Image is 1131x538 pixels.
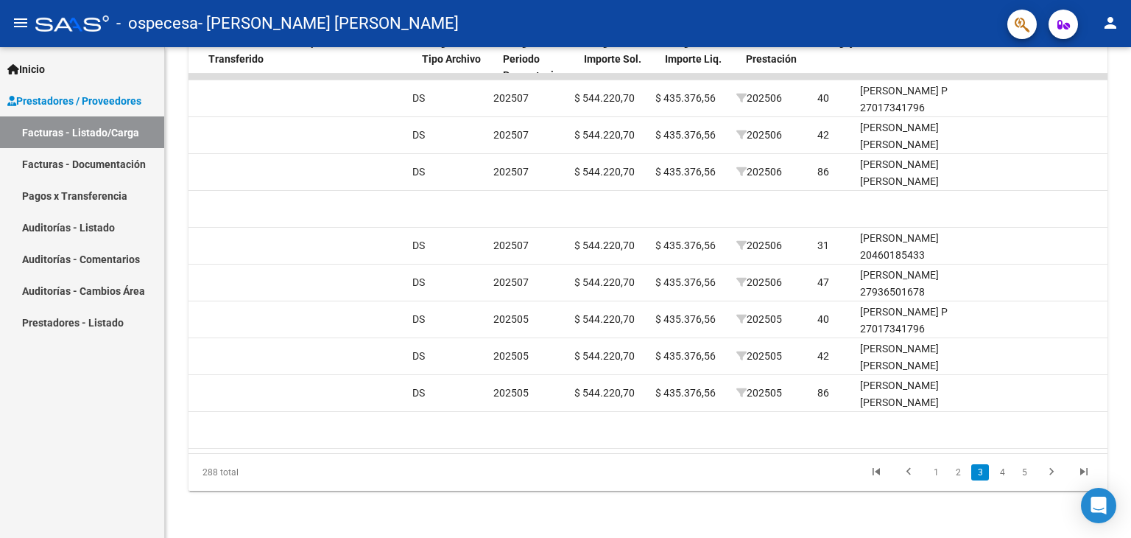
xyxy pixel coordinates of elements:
span: 202505 [493,387,529,399]
div: 42 [817,348,829,365]
datatable-header-cell: Integracion Tipo Archivo [416,27,497,91]
span: $ 544.220,70 [574,240,635,251]
span: 202505 [493,350,529,362]
div: 86 [817,164,829,181]
div: 40 [817,90,829,107]
span: $ 544.220,70 [574,276,635,288]
span: $ 435.376,56 [655,276,716,288]
span: 202507 [493,276,529,288]
a: 1 [927,464,945,481]
span: $ 435.376,56 [655,350,716,362]
a: go to next page [1037,464,1065,481]
a: go to first page [862,464,890,481]
datatable-header-cell: Comprobante [283,27,416,91]
span: - [PERSON_NAME] [PERSON_NAME] [198,7,459,40]
div: [PERSON_NAME] [PERSON_NAME] 27112051479 [860,119,966,170]
div: [PERSON_NAME] P 27017341796 [860,83,966,116]
div: 42 [817,127,829,144]
datatable-header-cell: Integracion Importe Sol. [578,27,659,91]
span: Período Prestación [746,36,797,65]
mat-icon: person [1102,14,1119,32]
span: Integracion Tipo Archivo [422,36,481,65]
div: [PERSON_NAME] [PERSON_NAME] 20071475965 [860,377,966,427]
span: 202507 [493,166,529,178]
span: DS [412,313,425,325]
span: $ 435.376,56 [655,129,716,141]
span: 202505 [736,387,782,399]
span: DS [412,129,425,141]
div: 40 [817,311,829,328]
mat-icon: menu [12,14,29,32]
datatable-header-cell: Monto Transferido [202,27,283,91]
span: 202507 [493,129,529,141]
span: $ 544.220,70 [574,387,635,399]
span: 202505 [736,313,782,325]
span: 202507 [493,92,529,104]
a: go to last page [1070,464,1098,481]
span: - ospecesa [116,7,198,40]
li: page 5 [1013,460,1035,485]
li: page 3 [969,460,991,485]
span: 202506 [736,129,782,141]
span: DS [412,166,425,178]
datatable-header-cell: Período Prestación [740,27,821,91]
span: Integracion Importe Sol. [584,36,641,65]
span: $ 435.376,56 [655,92,716,104]
span: Inicio [7,61,45,77]
span: Monto Transferido [208,36,264,65]
span: DS [412,350,425,362]
span: DS [412,92,425,104]
span: 202507 [493,240,529,251]
div: [PERSON_NAME] 20460185433 [860,230,966,264]
span: $ 435.376,56 [655,313,716,325]
a: go to previous page [895,464,923,481]
span: $ 544.220,70 [574,92,635,104]
div: 86 [817,385,829,402]
span: $ 435.376,56 [655,240,716,251]
a: 5 [1015,464,1033,481]
a: 2 [949,464,967,481]
datatable-header-cell: Integracion Periodo Presentacion [497,27,578,91]
span: DS [412,240,425,251]
datatable-header-cell: Integracion Importe Liq. [659,27,740,91]
a: 4 [993,464,1011,481]
div: [PERSON_NAME] 27936501678 [860,267,966,301]
span: 202506 [736,240,782,251]
span: 202506 [736,92,782,104]
span: 202505 [493,313,529,325]
div: 31 [817,237,829,254]
span: 202505 [736,350,782,362]
span: Integracion Importe Liq. [665,36,722,65]
div: [PERSON_NAME] [PERSON_NAME] 20071475965 [860,156,966,206]
span: $ 544.220,70 [574,166,635,178]
span: DS [412,387,425,399]
span: $ 544.220,70 [574,129,635,141]
span: Prestadores / Proveedores [7,93,141,109]
li: page 1 [925,460,947,485]
span: DS [412,276,425,288]
datatable-header-cell: Legajo [821,27,864,91]
li: page 2 [947,460,969,485]
a: 3 [971,464,989,481]
span: $ 435.376,56 [655,166,716,178]
span: 202506 [736,276,782,288]
span: Integracion Periodo Presentacion [503,36,565,82]
div: [PERSON_NAME] [PERSON_NAME] 27112051479 [860,340,966,391]
span: $ 435.376,56 [655,387,716,399]
li: page 4 [991,460,1013,485]
div: Open Intercom Messenger [1081,488,1116,523]
datatable-header-cell: Afiliado [864,27,982,91]
div: 47 [817,274,829,291]
div: [PERSON_NAME] P 27017341796 [860,304,966,338]
span: $ 544.220,70 [574,350,635,362]
span: $ 544.220,70 [574,313,635,325]
span: 202506 [736,166,782,178]
div: 288 total [188,454,370,491]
